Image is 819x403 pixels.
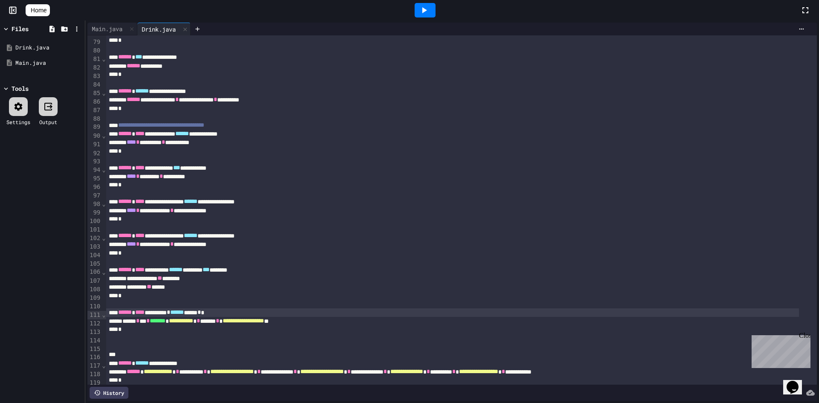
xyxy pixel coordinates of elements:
div: 93 [87,157,102,166]
div: 89 [87,123,102,131]
div: 81 [87,55,102,64]
span: Fold line [102,362,106,369]
iframe: chat widget [783,369,810,394]
div: Main.java [87,23,137,35]
div: 103 [87,243,102,251]
div: 88 [87,115,102,123]
div: Main.java [87,24,127,33]
div: 101 [87,226,102,234]
div: Drink.java [15,43,82,52]
div: 108 [87,285,102,294]
div: 96 [87,183,102,191]
div: Output [39,118,57,126]
div: 95 [87,174,102,183]
div: 118 [87,370,102,379]
span: Fold line [102,90,106,96]
div: Drink.java [137,23,191,35]
div: Chat with us now!Close [3,3,59,54]
div: 79 [87,38,102,46]
div: 92 [87,149,102,158]
div: 86 [87,98,102,106]
div: 115 [87,345,102,354]
div: 111 [87,311,102,319]
div: 90 [87,132,102,140]
span: Fold line [102,235,106,241]
div: 91 [87,140,102,149]
div: History [90,387,128,399]
div: 80 [87,46,102,55]
div: 110 [87,302,102,311]
div: 84 [87,81,102,89]
span: Fold line [102,311,106,318]
span: Fold line [102,132,106,139]
a: Home [26,4,50,16]
span: Fold line [102,55,106,62]
div: 82 [87,64,102,72]
div: 83 [87,72,102,81]
div: 106 [87,268,102,276]
div: 117 [87,362,102,370]
div: 116 [87,353,102,362]
div: 119 [87,379,102,387]
div: 105 [87,260,102,268]
div: 109 [87,294,102,302]
div: 113 [87,328,102,336]
div: 99 [87,209,102,217]
div: 97 [87,191,102,200]
div: 85 [87,89,102,98]
div: 104 [87,251,102,260]
div: 107 [87,277,102,285]
div: Drink.java [137,25,180,34]
div: 100 [87,217,102,226]
div: Files [12,24,29,33]
div: Settings [6,118,30,126]
div: 112 [87,319,102,328]
div: Main.java [15,59,82,67]
div: Tools [12,84,29,93]
div: 102 [87,234,102,243]
span: Fold line [102,269,106,275]
div: 98 [87,200,102,209]
span: Fold line [102,200,106,207]
span: Fold line [102,166,106,173]
iframe: chat widget [748,332,810,368]
div: 94 [87,166,102,174]
span: Home [31,6,46,14]
div: 114 [87,336,102,345]
div: 87 [87,106,102,115]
